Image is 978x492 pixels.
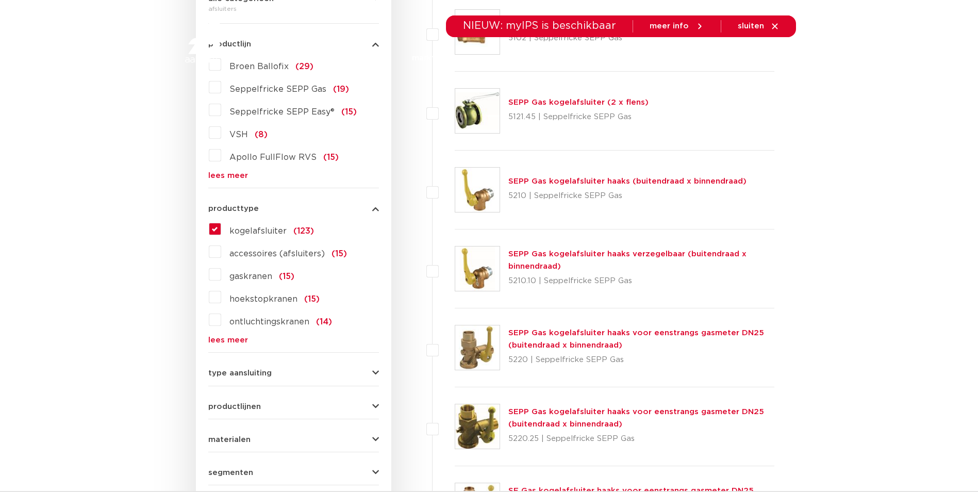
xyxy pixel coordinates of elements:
a: meer info [650,22,704,31]
a: sluiten [738,22,780,31]
span: NIEUW: myIPS is beschikbaar [463,21,616,31]
nav: Menu [350,38,694,78]
a: SEPP Gas kogelafsluiter haaks (buitendraad x binnendraad) [508,177,747,185]
p: 5220.25 | Seppelfricke SEPP Gas [508,431,775,447]
span: (15) [341,108,357,116]
span: kogelafsluiter [229,227,287,235]
p: 5210.10 | Seppelfricke SEPP Gas [508,273,775,289]
a: services [605,38,638,78]
span: (15) [304,295,320,303]
span: Seppelfricke SEPP Gas [229,85,326,93]
p: 5121.45 | Seppelfricke SEPP Gas [508,109,649,125]
button: type aansluiting [208,369,379,377]
span: hoekstopkranen [229,295,297,303]
a: over ons [658,38,694,78]
a: toepassingen [466,38,520,78]
p: 5210 | Seppelfricke SEPP Gas [508,188,747,204]
a: SEPP Gas kogelafsluiter haaks voor eenstrangs gasmeter DN25 (buitendraad x binnendraad) [508,408,764,428]
a: lees meer [208,336,379,344]
a: producten [350,38,391,78]
span: accessoires (afsluiters) [229,250,325,258]
img: Thumbnail for SEPP Gas kogelafsluiter (2 x flens) [455,89,500,133]
button: producttype [208,205,379,212]
span: (14) [316,318,332,326]
span: materialen [208,436,251,444]
span: gaskranen [229,272,272,281]
a: markten [412,38,445,78]
span: type aansluiting [208,369,272,377]
a: SEPP Gas kogelafsluiter haaks verzegelbaar (buitendraad x binnendraad) [508,250,747,270]
span: (15) [331,250,347,258]
a: SEPP Gas kogelafsluiter haaks voor eenstrangs gasmeter DN25 (buitendraad x binnendraad) [508,329,764,349]
button: productlijnen [208,403,379,411]
span: producttype [208,205,259,212]
img: Thumbnail for SEPP Gas kogelafsluiter haaks voor eenstrangs gasmeter DN25 (buitendraad x binnendr... [455,325,500,370]
span: meer info [650,22,689,30]
img: Thumbnail for SEPP Gas kogelafsluiter haaks verzegelbaar (buitendraad x binnendraad) [455,247,500,291]
img: Thumbnail for SEPP Gas kogelafsluiter haaks voor eenstrangs gasmeter DN25 (buitendraad x binnendr... [455,404,500,449]
span: (123) [293,227,314,235]
p: 5220 | Seppelfricke SEPP Gas [508,352,775,368]
span: productlijnen [208,403,261,411]
a: SEPP Gas kogelafsluiter (2 x flens) [508,99,649,106]
span: ontluchtingskranen [229,318,309,326]
span: segmenten [208,469,253,477]
span: sluiten [738,22,764,30]
a: lees meer [208,172,379,179]
span: (15) [279,272,294,281]
span: (19) [333,85,349,93]
img: Thumbnail for SEPP Gas kogelafsluiter haaks (buitendraad x binnendraad) [455,168,500,212]
a: downloads [540,38,584,78]
button: segmenten [208,469,379,477]
span: Apollo FullFlow RVS [229,153,317,161]
span: (8) [255,130,268,139]
button: materialen [208,436,379,444]
span: Seppelfricke SEPP Easy® [229,108,335,116]
span: (15) [323,153,339,161]
span: VSH [229,130,248,139]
